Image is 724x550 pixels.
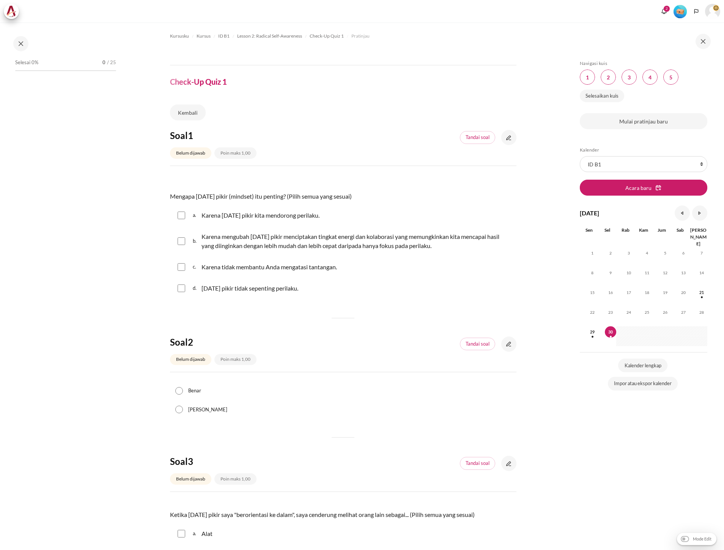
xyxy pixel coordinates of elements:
[618,359,667,372] a: Kalender lengkap
[622,70,637,85] a: 3
[674,5,687,18] img: Level #1
[696,287,707,298] span: 21
[170,30,516,42] nav: Bilah navigasi
[625,184,652,192] span: Acara baru
[605,326,616,338] span: 30
[678,307,689,318] span: 27
[658,227,666,233] span: Jum
[193,231,200,252] span: b.
[201,262,337,272] div: Karena tidak membantu Anda mengatasi tantangan.
[622,227,630,233] span: Rab
[218,33,230,40] span: ID B1
[623,247,634,259] span: 3
[641,267,653,278] span: 11
[214,354,257,365] div: Poin maks 1,00
[351,33,370,40] span: Pratinjau
[170,174,516,201] p: Mengapa [DATE] pikir (mindset) itu penting? (Pilih semua yang sesuai)
[670,4,690,18] a: Level #1
[15,57,116,79] a: Selesai 0% 0 / 25
[658,6,670,17] div: Tampilkan jendela notifikasi dengan 2 notifikasi baru
[460,131,495,144] a: Ditandai
[170,147,211,158] div: Belum dijawab
[587,247,598,259] span: 1
[460,338,495,351] a: Ditandai
[674,4,687,18] div: Level #1
[608,377,678,390] a: Impor atau ekspor kalender
[705,4,720,19] a: Menu pengguna
[580,70,595,85] a: 1
[587,267,598,278] span: 8
[639,227,648,233] span: Kam
[580,180,707,196] button: Acara baru
[214,473,257,484] div: Poin maks 1,00
[587,326,598,338] span: 29
[170,33,189,40] span: Kursusku
[623,267,634,278] span: 10
[678,247,689,259] span: 6
[623,287,634,298] span: 17
[237,32,302,41] a: Lesson 2: Radical Self-Awareness
[605,247,616,259] span: 2
[623,307,634,318] span: 24
[587,287,598,298] span: 15
[580,209,599,218] h4: [DATE]
[310,33,344,40] span: Check-Up Quiz 1
[188,406,227,414] label: [PERSON_NAME]
[659,247,671,259] span: 5
[641,247,653,259] span: 4
[690,227,707,247] span: [PERSON_NAME]
[696,307,707,318] span: 28
[677,227,684,233] span: Sab
[678,267,689,278] span: 13
[310,32,344,41] a: Check-Up Quiz 1
[170,104,206,120] a: Kembali
[351,32,370,41] a: Pratinjau
[188,337,193,348] span: 2
[460,457,495,470] a: Ditandai
[188,456,193,467] span: 3
[580,60,707,392] section: Blok
[642,70,658,85] a: 4
[580,60,707,66] h5: Navigasi kuis
[201,529,212,538] div: Alat
[641,307,653,318] span: 25
[659,307,671,318] span: 26
[696,247,707,259] span: 7
[237,33,302,40] span: Lesson 2: Radical Self-Awareness
[587,330,598,334] a: Senin, 29 September acara
[598,326,616,346] td: Hari ini
[170,499,516,519] div: Ketika [DATE] pikir saya "berorientasi ke dalam", saya cenderung melihat orang lain sebagai... (P...
[201,232,513,250] div: Karena mengubah [DATE] pikir menciptakan tingkat energi dan kolaborasi yang memungkinkan kita men...
[4,4,23,19] a: Architeck Architeck
[193,261,200,273] span: c.
[102,59,105,66] span: 0
[580,113,707,129] button: Mulai pratinjau baru
[601,70,616,85] a: 2
[201,211,320,220] div: Karena [DATE] pikir kita mendorong perilaku.
[604,227,610,233] span: Sel
[188,387,201,395] label: Benar
[107,59,116,66] span: / 25
[605,330,616,334] a: Hari ini Selasa, 30 September
[193,528,200,540] span: a.
[188,130,193,141] span: 1
[193,282,200,294] span: d.
[170,336,280,348] h4: Soal
[664,6,670,12] div: 2
[663,70,678,85] a: 5
[678,287,689,298] span: 20
[696,290,707,295] a: Minggu, 21 September acara
[659,267,671,278] span: 12
[201,284,298,293] div: [DATE] pikir tidak sepenting perilaku.
[605,267,616,278] span: 9
[585,227,593,233] span: Sen
[641,287,653,298] span: 18
[659,287,671,298] span: 19
[580,90,624,103] a: Selesaikan kuis
[6,6,17,17] img: Architeck
[691,6,702,17] button: Languages
[197,32,211,41] a: Kursus
[170,354,211,365] div: Belum dijawab
[218,32,230,41] a: ID B1
[214,147,257,158] div: Poin maks 1,00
